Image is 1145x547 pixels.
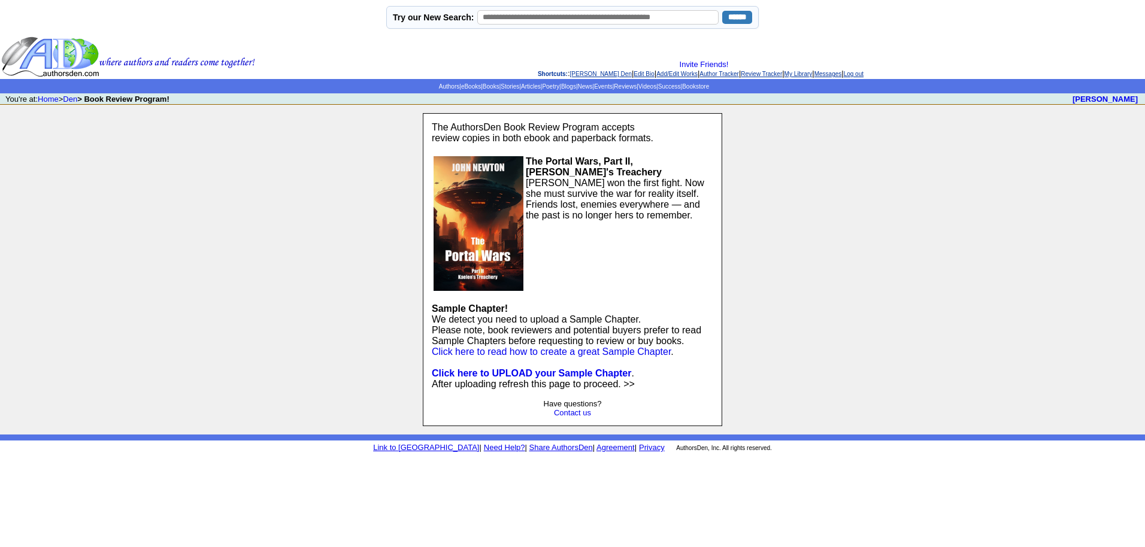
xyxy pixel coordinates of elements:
a: Events [594,83,613,90]
font: AuthorsDen, Inc. All rights reserved. [676,445,772,451]
a: eBooks [461,83,481,90]
a: [PERSON_NAME] Den [570,71,632,77]
a: Bookstore [682,83,709,90]
label: Try our New Search: [393,13,474,22]
a: Need Help? [484,443,525,452]
a: Success [658,83,681,90]
a: Log out [844,71,864,77]
a: Videos [638,83,656,90]
a: Invite Friends! [680,60,729,69]
a: Add/Edit Works [656,71,698,77]
b: Sample Chapter! [432,303,508,314]
div: : | | | | | | | [258,60,1144,78]
b: The Portal Wars, Part II, [PERSON_NAME]'s Treachery [526,156,662,177]
font: You're at: > [5,95,169,104]
a: Stories [501,83,519,90]
a: Review Tracker [741,71,782,77]
font: | [595,443,637,452]
a: News [578,83,593,90]
font: | [479,443,481,452]
a: Privacy [639,443,665,452]
a: Click here to UPLOAD your Sample Chapter [432,368,631,378]
a: Agreement [596,443,635,452]
a: Reviews [614,83,637,90]
a: Books [483,83,499,90]
a: Authors [439,83,459,90]
img: 80678.jpg [434,156,523,291]
a: Edit Bio [634,71,654,77]
b: > Book Review Program! [77,95,169,104]
font: | [593,443,595,452]
a: Blogs [561,83,576,90]
font: | [525,443,526,452]
a: Articles [521,83,541,90]
span: Shortcuts: [538,71,568,77]
font: The AuthorsDen Book Review Program accepts review copies in both ebook and paperback formats. We ... [432,122,713,389]
a: Author Tracker [699,71,739,77]
b: [PERSON_NAME] [1073,95,1138,104]
a: Messages [814,71,842,77]
img: header_logo2.gif [1,36,255,78]
a: Home [38,95,59,104]
font: Have questions? [544,399,602,417]
a: [PERSON_NAME] [1073,93,1138,104]
a: Link to [GEOGRAPHIC_DATA] [373,443,479,452]
a: Den [63,95,77,104]
a: Share AuthorsDen [529,443,593,452]
a: Poetry [542,83,559,90]
a: Contact us [554,408,591,417]
a: Click here to read how to create a great Sample Chapter [432,347,671,357]
td: [PERSON_NAME] won the first fight. Now she must survive the war for reality itself. Friends lost,... [525,156,712,291]
a: My Library [784,71,813,77]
